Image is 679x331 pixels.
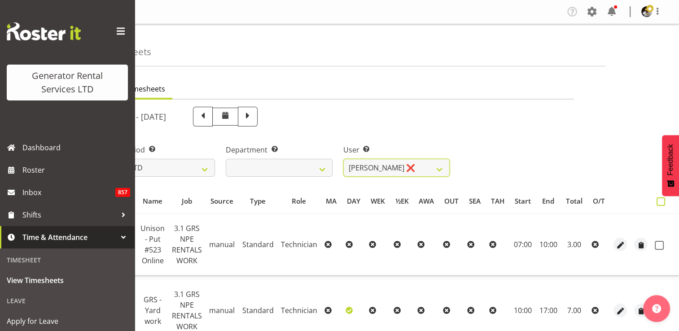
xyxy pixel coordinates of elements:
td: Standard [239,214,277,275]
span: Job [182,196,192,206]
span: Time & Attendance [22,231,117,244]
span: Apply for Leave [7,314,128,328]
span: Role [292,196,306,206]
span: View Timesheets [7,274,128,287]
label: User [343,144,450,155]
span: Technician [281,305,317,315]
span: Roster [22,163,130,177]
td: 10:00 [536,214,561,275]
span: SEA [469,196,481,206]
span: WEK [371,196,385,206]
span: Start [514,196,530,206]
span: O/T [593,196,605,206]
td: 07:00 [509,214,536,275]
span: Type [250,196,266,206]
span: AWA [419,196,434,206]
span: Total [566,196,583,206]
span: TAH [491,196,504,206]
div: Timesheet [2,251,132,269]
img: andrew-crenfeldtab2e0c3de70d43fd7286f7b271d34304.png [641,6,652,17]
span: Dashboard [22,141,130,154]
span: MA [326,196,337,206]
img: help-xxl-2.png [652,304,661,313]
span: Inbox [22,186,115,199]
div: Leave [2,292,132,310]
label: Pay Period [109,144,215,155]
span: GRS - Yard work [144,295,162,326]
span: Shifts [22,208,117,222]
span: End [542,196,554,206]
h5: [DATE] - [DATE] [109,112,166,122]
span: View Timesheets [109,83,165,94]
span: DAY [347,196,360,206]
td: 3.00 [561,214,588,275]
span: Source [210,196,233,206]
a: View Timesheets [2,269,132,292]
span: 3.1 GRS NPE RENTALS WORK [172,223,202,266]
span: manual [209,240,235,249]
span: ½EK [395,196,409,206]
span: manual [209,305,235,315]
span: OUT [444,196,459,206]
span: Technician [281,240,317,249]
img: Rosterit website logo [7,22,81,40]
span: 857 [115,188,130,197]
span: Feedback [666,144,675,175]
span: Name [143,196,162,206]
span: Unison - Put #523 Online [140,223,165,266]
button: Feedback - Show survey [662,135,679,196]
div: Generator Rental Services LTD [16,69,119,96]
label: Department [226,144,332,155]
